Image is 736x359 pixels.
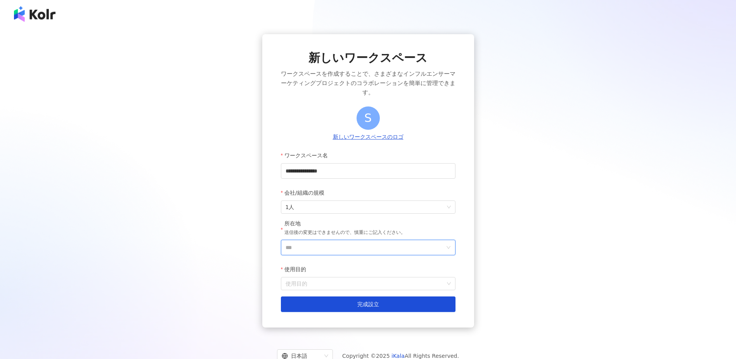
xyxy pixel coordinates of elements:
[391,353,405,359] a: iKala
[281,69,455,97] span: ワークスペースを作成することで、さまざまなインフルエンサーマーケティングプロジェクトのコラボレーションを簡単に管理できます。
[281,185,330,200] label: 会社/組織の規模
[308,50,428,66] span: 新しいワークスペース
[357,301,379,307] span: 完成設立
[281,296,455,312] button: 完成設立
[281,163,455,179] input: ワークスペース名
[284,220,405,228] div: 所在地
[281,261,312,277] label: 使用目的
[286,201,451,213] span: 1人
[331,133,406,141] button: 新しいワークスペースのロゴ
[364,109,372,127] span: S
[284,229,405,237] p: 送信後の変更はできませんので、慎重にご記入ください。
[14,6,55,22] img: logo
[446,245,451,250] span: down
[281,148,334,163] label: ワークスペース名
